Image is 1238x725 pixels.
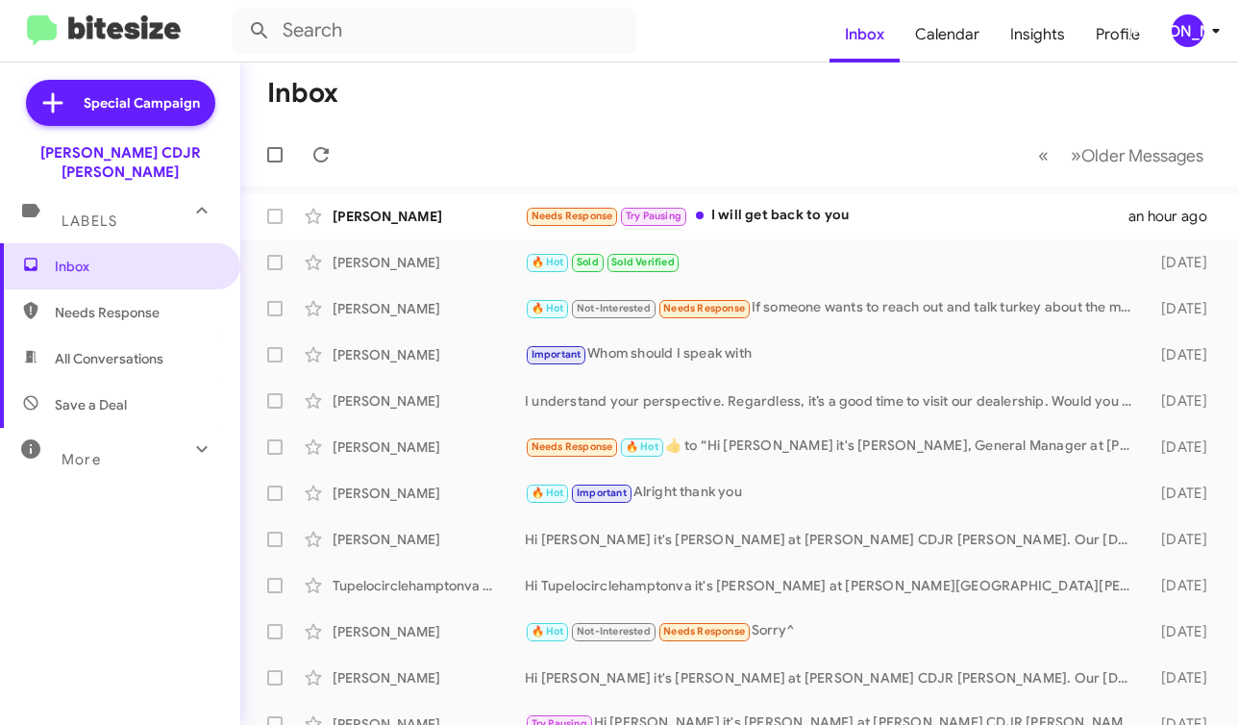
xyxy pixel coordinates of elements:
[525,436,1144,458] div: ​👍​ to “ Hi [PERSON_NAME] it's [PERSON_NAME], General Manager at [PERSON_NAME] CDJR [PERSON_NAME]...
[532,210,613,222] span: Needs Response
[1144,299,1223,318] div: [DATE]
[663,302,745,314] span: Needs Response
[611,256,675,268] span: Sold Verified
[525,297,1144,319] div: If someone wants to reach out and talk turkey about the manual transmission equipped inventory th...
[525,668,1144,687] div: Hi [PERSON_NAME] it's [PERSON_NAME] at [PERSON_NAME] CDJR [PERSON_NAME]. Our [DATE] Sales Event s...
[62,212,117,230] span: Labels
[333,391,525,411] div: [PERSON_NAME]
[333,299,525,318] div: [PERSON_NAME]
[1071,143,1081,167] span: »
[55,395,127,414] span: Save a Deal
[267,78,338,109] h1: Inbox
[333,622,525,641] div: [PERSON_NAME]
[532,440,613,453] span: Needs Response
[1144,253,1223,272] div: [DATE]
[26,80,215,126] a: Special Campaign
[525,530,1144,549] div: Hi [PERSON_NAME] it's [PERSON_NAME] at [PERSON_NAME] CDJR [PERSON_NAME]. Our [DATE] Sales Event s...
[577,256,599,268] span: Sold
[1172,14,1204,47] div: [PERSON_NAME]
[525,576,1144,595] div: Hi Tupelocirclehamptonva it's [PERSON_NAME] at [PERSON_NAME][GEOGRAPHIC_DATA][PERSON_NAME]. Our [...
[532,487,564,499] span: 🔥 Hot
[900,7,995,62] a: Calendar
[333,207,525,226] div: [PERSON_NAME]
[525,391,1144,411] div: I understand your perspective. Regardless, it’s a good time to visit our dealership. Would you li...
[333,530,525,549] div: [PERSON_NAME]
[1027,136,1060,175] button: Previous
[333,576,525,595] div: Tupelocirclehamptonva [PERSON_NAME]
[1144,345,1223,364] div: [DATE]
[333,484,525,503] div: [PERSON_NAME]
[1155,14,1217,47] button: [PERSON_NAME]
[84,93,200,112] span: Special Campaign
[1144,484,1223,503] div: [DATE]
[532,302,564,314] span: 🔥 Hot
[626,210,681,222] span: Try Pausing
[532,625,564,637] span: 🔥 Hot
[333,668,525,687] div: [PERSON_NAME]
[577,302,651,314] span: Not-Interested
[525,343,1144,365] div: Whom should I speak with
[1081,145,1203,166] span: Older Messages
[577,487,627,499] span: Important
[233,8,636,54] input: Search
[55,349,163,368] span: All Conversations
[577,625,651,637] span: Not-Interested
[55,303,218,322] span: Needs Response
[62,451,101,468] span: More
[995,7,1080,62] a: Insights
[1028,136,1215,175] nav: Page navigation example
[333,345,525,364] div: [PERSON_NAME]
[1144,437,1223,457] div: [DATE]
[1144,668,1223,687] div: [DATE]
[1128,207,1223,226] div: an hour ago
[663,625,745,637] span: Needs Response
[532,256,564,268] span: 🔥 Hot
[333,253,525,272] div: [PERSON_NAME]
[525,620,1144,642] div: Sorry^
[626,440,658,453] span: 🔥 Hot
[1144,622,1223,641] div: [DATE]
[333,437,525,457] div: [PERSON_NAME]
[1080,7,1155,62] a: Profile
[532,348,582,361] span: Important
[1144,530,1223,549] div: [DATE]
[525,205,1128,227] div: I will get back to you
[1144,576,1223,595] div: [DATE]
[55,257,218,276] span: Inbox
[1038,143,1049,167] span: «
[829,7,900,62] a: Inbox
[1144,391,1223,411] div: [DATE]
[525,482,1144,504] div: Alright thank you
[1059,136,1215,175] button: Next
